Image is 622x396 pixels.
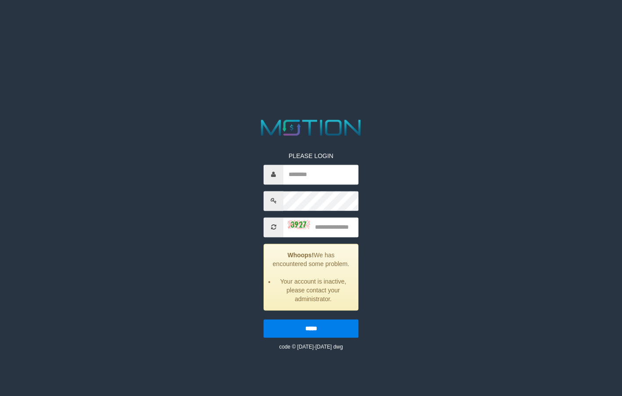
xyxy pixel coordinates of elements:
li: Your account is inactive, please contact your administrator. [275,277,351,303]
p: PLEASE LOGIN [264,151,358,160]
img: captcha [288,220,310,229]
img: MOTION_logo.png [257,117,365,138]
strong: Whoops! [287,252,314,259]
small: code © [DATE]-[DATE] dwg [279,344,343,350]
div: We has encountered some problem. [264,244,358,310]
